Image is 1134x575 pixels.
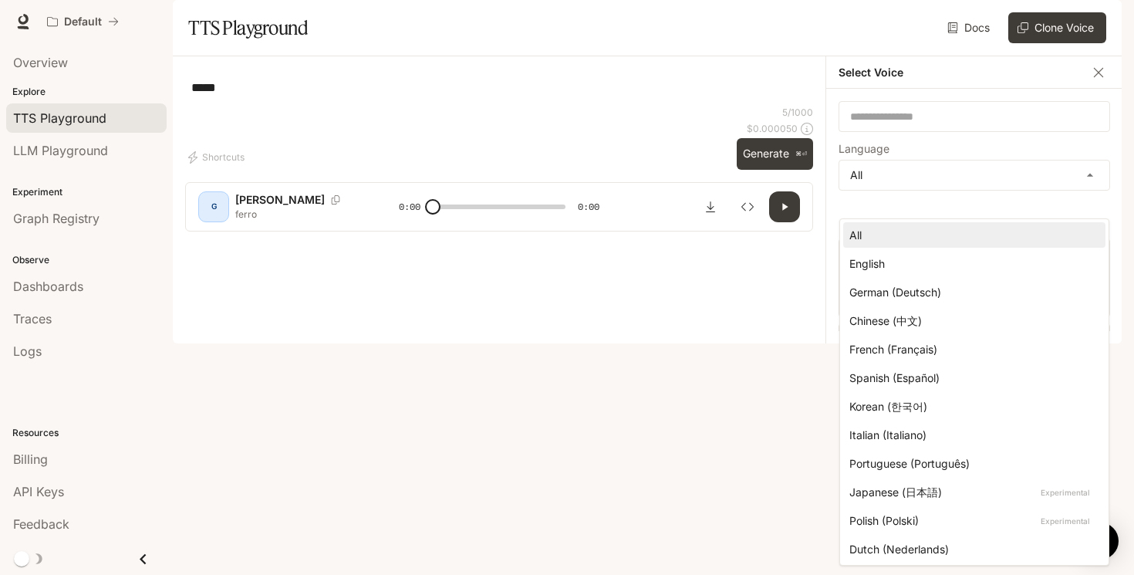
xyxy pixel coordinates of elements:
[1038,514,1093,528] p: Experimental
[1038,485,1093,499] p: Experimental
[849,484,1093,500] div: Japanese (日本語)
[849,398,1093,414] div: Korean (한국어)
[849,227,1093,243] div: All
[849,427,1093,443] div: Italian (Italiano)
[849,284,1093,300] div: German (Deutsch)
[849,341,1093,357] div: French (Français)
[849,541,1093,557] div: Dutch (Nederlands)
[849,370,1093,386] div: Spanish (Español)
[849,313,1093,329] div: Chinese (中文)
[849,455,1093,472] div: Portuguese (Português)
[849,512,1093,529] div: Polish (Polski)
[849,255,1093,272] div: English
